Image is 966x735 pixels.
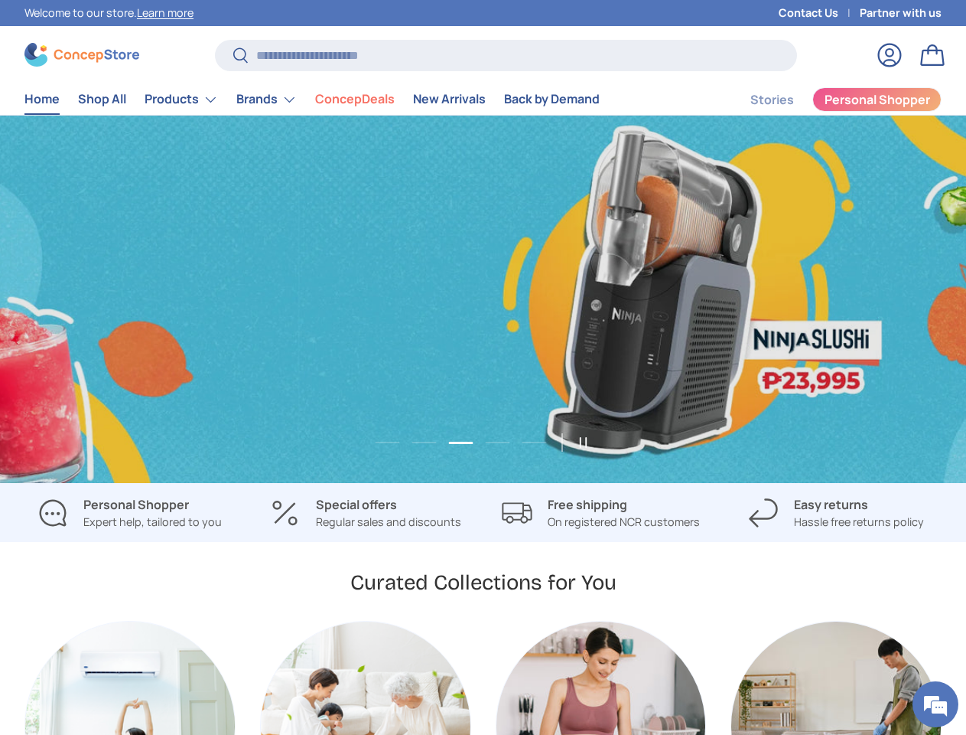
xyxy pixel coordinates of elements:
nav: Secondary [714,84,942,115]
a: Learn more [137,5,194,20]
a: Back by Demand [504,84,600,114]
strong: Special offers [316,496,397,513]
p: Regular sales and discounts [316,514,461,531]
a: Personal Shopper Expert help, tailored to you [24,495,236,531]
a: Special offers Regular sales and discounts [260,495,471,531]
p: Expert help, tailored to you [83,514,222,531]
a: Home [24,84,60,114]
img: ConcepStore [24,43,139,67]
a: Free shipping On registered NCR customers [496,495,707,531]
a: Easy returns Hassle free returns policy [730,495,942,531]
summary: Brands [227,84,306,115]
a: Contact Us [779,5,860,21]
strong: Personal Shopper [83,496,189,513]
strong: Easy returns [794,496,868,513]
a: Personal Shopper [812,87,942,112]
p: Hassle free returns policy [794,514,924,531]
a: Shop All [78,84,126,114]
span: Personal Shopper [825,93,930,106]
a: Stories [750,85,794,115]
summary: Products [135,84,227,115]
strong: Free shipping [548,496,627,513]
nav: Primary [24,84,600,115]
p: On registered NCR customers [548,514,700,531]
a: Partner with us [860,5,942,21]
p: Welcome to our store. [24,5,194,21]
h2: Curated Collections for You [350,569,616,596]
a: New Arrivals [413,84,486,114]
a: ConcepDeals [315,84,395,114]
